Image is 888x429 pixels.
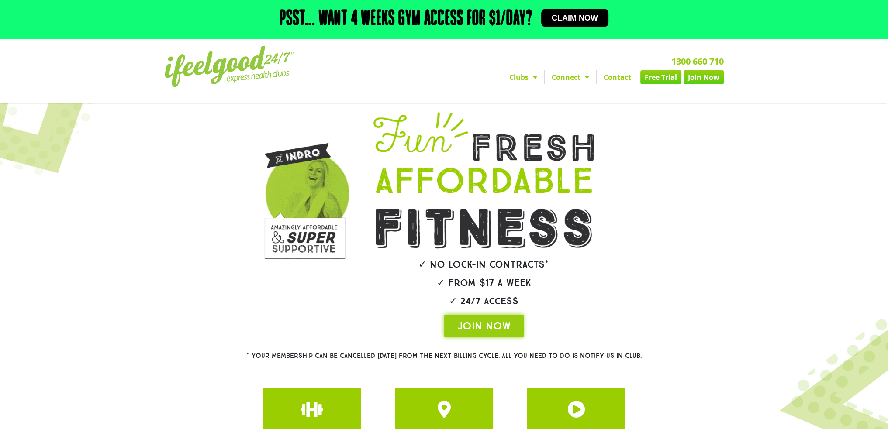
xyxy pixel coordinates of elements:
a: Connect [545,70,596,84]
a: Join Now [684,70,724,84]
h2: ✓ No lock-in contracts* [349,260,619,269]
nav: Menu [363,70,724,84]
a: 1300 660 710 [671,55,724,67]
a: Free Trial [640,70,681,84]
span: JOIN NOW [457,319,511,333]
h2: * Your membership can be cancelled [DATE] from the next billing cycle. All you need to do is noti... [215,353,674,359]
h2: ✓ 24/7 Access [349,296,619,306]
a: Claim now [541,9,608,27]
a: JOIN ONE OF OUR CLUBS [567,401,585,418]
a: JOIN NOW [444,315,524,337]
h2: Psst... Want 4 weeks gym access for $1/day? [280,9,532,30]
a: JOIN ONE OF OUR CLUBS [435,401,453,418]
h2: ✓ From $17 a week [349,278,619,288]
a: Clubs [502,70,544,84]
span: Claim now [552,14,598,22]
a: JOIN ONE OF OUR CLUBS [303,401,321,418]
a: Contact [597,70,638,84]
